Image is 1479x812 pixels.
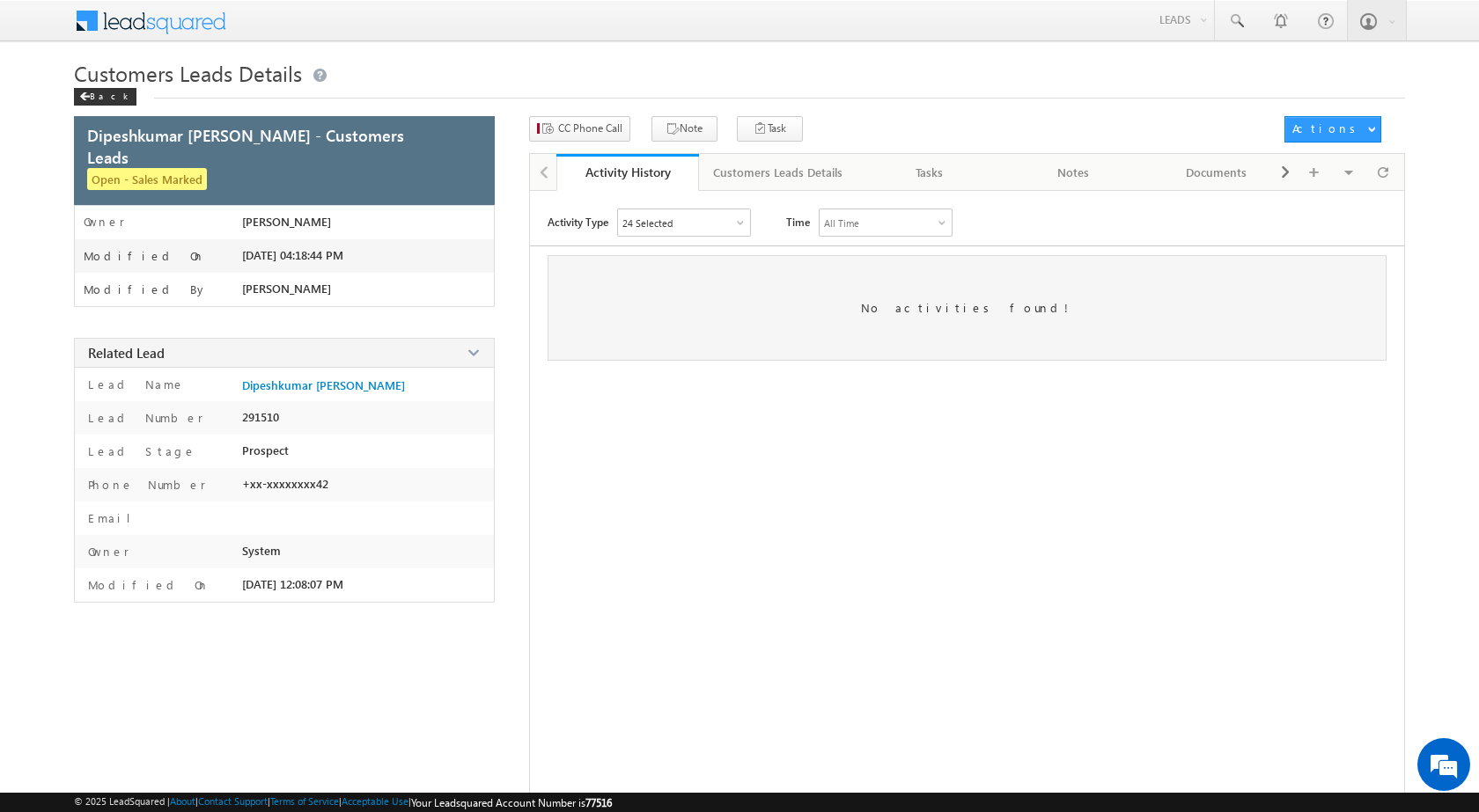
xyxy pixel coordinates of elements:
[242,378,405,392] a: Dipeshkumar [PERSON_NAME]
[872,162,986,183] div: Tasks
[570,164,687,180] div: Activity History
[74,59,302,87] span: Customers Leads Details
[74,795,612,809] span: © 2025 LeadSquared | | | | |
[1016,162,1129,183] div: Notes
[242,544,281,558] span: System
[242,215,331,229] span: [PERSON_NAME]
[242,282,331,296] span: [PERSON_NAME]
[84,510,144,525] label: Email
[548,255,1387,361] div: No activities found!
[242,410,279,424] span: 291510
[786,208,810,235] span: Time
[242,248,343,262] span: [DATE] 04:18:44 PM
[1292,121,1362,136] div: Actions
[824,217,859,229] div: All Time
[87,124,434,168] span: Dipeshkumar [PERSON_NAME] - Customers Leads
[84,577,210,592] label: Modified On
[699,154,858,191] a: Customers Leads Details
[713,162,843,183] div: Customers Leads Details
[242,477,328,491] span: +xx-xxxxxxxx42
[1284,116,1381,143] button: Actions
[1002,154,1145,191] a: Notes
[548,208,608,235] span: Activity Type
[651,116,717,142] button: Note
[737,116,803,142] button: Task
[585,796,612,809] span: 77516
[556,154,700,191] a: Activity History
[622,217,673,229] div: 24 Selected
[1159,162,1273,183] div: Documents
[411,796,612,809] span: Your Leadsquared Account Number is
[342,795,408,807] a: Acceptable Use
[1145,154,1289,191] a: Documents
[858,154,1002,191] a: Tasks
[84,249,205,263] label: Modified On
[242,577,343,591] span: [DATE] 12:08:07 PM
[84,282,208,296] label: Modified By
[84,410,203,425] label: Lead Number
[242,443,289,457] span: Prospect
[84,377,185,391] label: Lead Name
[74,88,136,106] div: Back
[529,116,630,142] button: CC Phone Call
[84,477,206,492] label: Phone Number
[84,544,129,559] label: Owner
[84,443,196,458] label: Lead Stage
[87,168,207,190] span: Open - Sales Marked
[270,795,339,807] a: Terms of Service
[88,344,165,362] span: Related Lead
[170,795,195,807] a: About
[198,795,268,807] a: Contact Support
[84,215,125,229] label: Owner
[558,121,622,136] span: CC Phone Call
